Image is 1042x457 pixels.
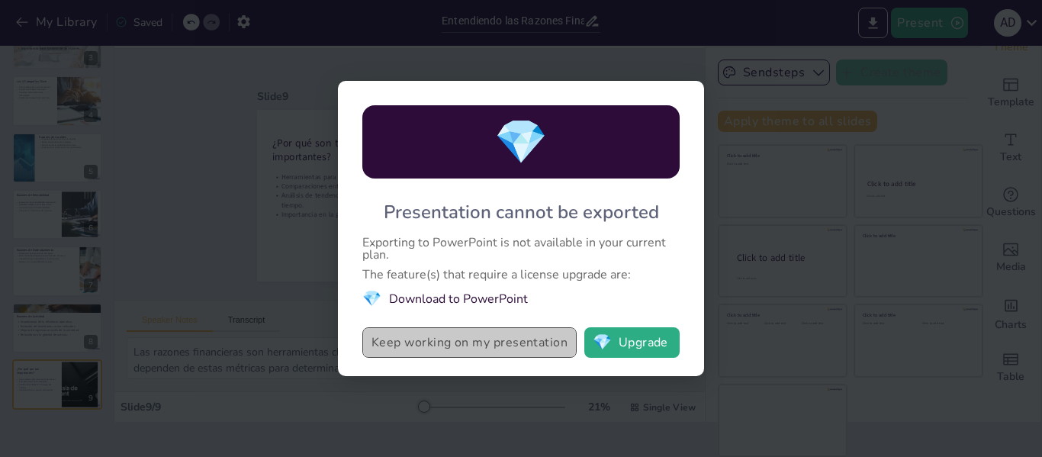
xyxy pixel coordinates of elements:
[362,327,577,358] button: Keep working on my presentation
[494,113,548,172] span: diamond
[362,237,680,261] div: Exporting to PowerPoint is not available in your current plan.
[593,335,612,350] span: diamond
[362,288,680,309] li: Download to PowerPoint
[362,288,381,309] span: diamond
[584,327,680,358] button: diamondUpgrade
[362,269,680,281] div: The feature(s) that require a license upgrade are:
[384,200,659,224] div: Presentation cannot be exported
